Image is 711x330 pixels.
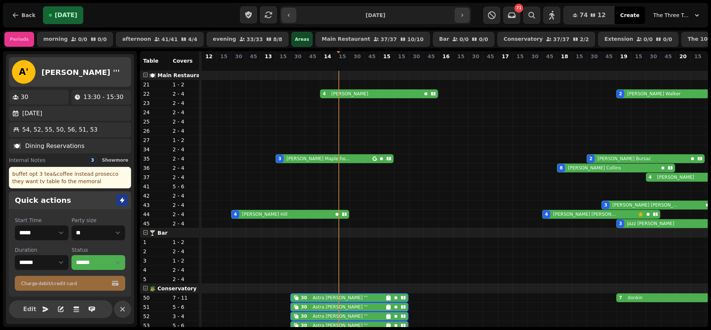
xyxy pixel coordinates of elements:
span: Charge debit/credit card [21,281,110,286]
p: Conservatory [504,36,543,42]
p: 0 [384,62,390,69]
p: Dining Reservations [25,142,84,151]
button: 7412 [564,6,615,24]
p: 19 [620,53,627,60]
p: 50 [143,294,167,301]
p: 0 / 0 [644,37,653,42]
p: 21 [143,81,167,88]
span: 12 [597,12,605,18]
label: Status [71,246,125,254]
button: evening33/338/8 [207,32,289,47]
p: 42 [143,192,167,199]
p: 0 [443,62,449,69]
p: 20 [680,53,687,60]
p: 3 - 4 [173,313,196,320]
button: Conservatory37/372/2 [497,32,595,47]
p: Astra [PERSON_NAME] ''' [313,295,368,301]
div: 3 [604,202,607,208]
label: Duration [15,246,69,254]
p: 4 [547,62,553,69]
p: 15 [280,53,287,60]
button: Back [6,6,41,24]
p: 23 [143,99,167,107]
p: [PERSON_NAME] Walker [627,91,681,97]
button: Create [614,6,645,24]
p: 5 - 6 [173,183,196,190]
p: 2 - 4 [173,201,196,209]
p: 16 [443,53,450,60]
p: 37 [143,174,167,181]
button: [DATE] [43,6,83,24]
p: 30 [295,62,301,69]
p: 0 [665,62,671,69]
p: 0 [206,62,212,69]
p: 30 [413,53,420,60]
p: 0 [695,62,701,69]
p: 30 [531,53,538,60]
p: 22 [143,90,167,98]
p: Extension [604,36,633,42]
p: [PERSON_NAME] Maplethorpe [287,156,351,162]
p: 15 [635,53,642,60]
p: 0 [502,62,508,69]
span: A' [19,67,29,76]
span: 🍸 Bar [149,230,167,236]
p: 45 [546,53,553,60]
p: 0 / 0 [98,37,107,42]
p: 2 - 4 [173,275,196,283]
p: 34 [143,146,167,153]
span: 71 [516,6,521,10]
button: Charge debit/credit card [15,276,125,291]
p: 2 - 4 [173,90,196,98]
p: 3 [143,257,167,264]
p: Astra [PERSON_NAME] ''' [313,313,368,319]
p: 1 - 2 [173,136,196,144]
div: 4 [545,211,548,217]
p: 13:30 - 15:30 [83,93,123,102]
p: [PERSON_NAME] Hill [242,211,288,217]
p: 0 [458,62,464,69]
p: 15 [457,53,464,60]
p: 0 [635,62,641,69]
span: The Three Trees [653,11,690,19]
p: 53 [143,322,167,329]
p: 5 - 6 [173,303,196,311]
p: 🍽️ [13,142,21,151]
p: 45 [309,53,316,60]
span: 🍽️ Main Restaurant [149,72,206,78]
p: 43 [143,201,167,209]
p: 0 [250,62,256,69]
p: evening [213,36,236,42]
p: 2 [591,62,597,69]
div: 7 [619,295,622,301]
div: 2 [619,91,622,97]
p: 36 [143,164,167,172]
span: [DATE] [55,12,77,18]
button: Bar0/00/0 [433,32,494,47]
p: 2 - 4 [173,109,196,116]
span: Internal Notes [9,156,46,164]
div: 4 [648,174,651,180]
p: 25 [143,118,167,125]
p: 30 [472,53,479,60]
button: Extension0/00/0 [598,32,678,47]
p: 27 [143,136,167,144]
label: Start Time [15,217,69,224]
span: 🪴 Conservatory [149,286,196,291]
p: 15 [220,53,227,60]
p: 30 [235,53,242,60]
button: Main Restaurant37/3710/10 [316,32,430,47]
p: 7 - 11 [173,294,196,301]
p: 54, 52, 55, 50, 56, 51, 53 [22,125,98,134]
p: [PERSON_NAME] [657,174,694,180]
p: 0 / 0 [479,37,488,42]
p: 1 - 2 [173,81,196,88]
p: 5 [143,275,167,283]
p: Jazz [PERSON_NAME] [627,221,674,227]
p: 30 [354,53,361,60]
button: Showmore [99,156,131,164]
p: afternoon [122,36,151,42]
p: 8 / 8 [273,37,283,42]
div: buffet opt 3 tea&coffee instead prosecco they want tv table fo the memoral [9,167,131,188]
p: 2 - 4 [173,266,196,274]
